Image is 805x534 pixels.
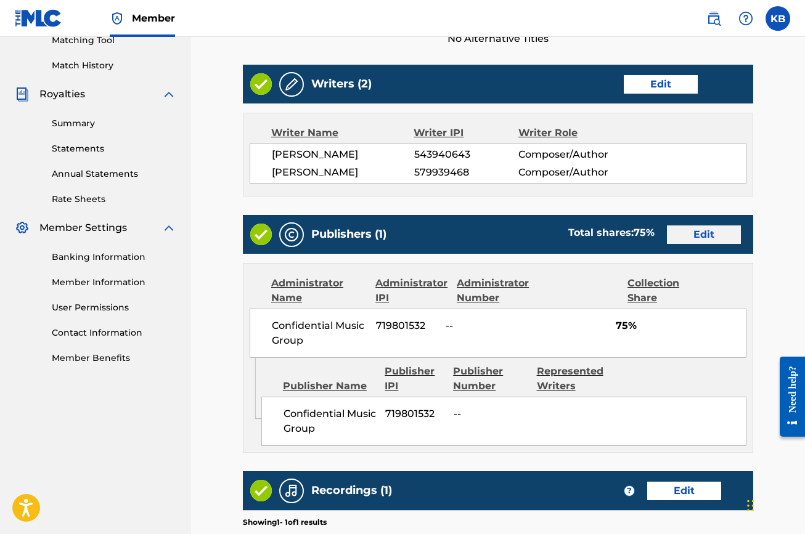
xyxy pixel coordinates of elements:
a: Match History [52,59,176,72]
img: Valid [250,224,272,245]
div: Represented Writers [537,364,611,394]
a: Rate Sheets [52,193,176,206]
img: MLC Logo [15,9,62,27]
a: Member Benefits [52,352,176,365]
a: Edit [667,225,741,244]
div: Writer Name [271,126,414,140]
img: expand [161,87,176,102]
span: -- [454,407,528,421]
div: User Menu [766,6,790,31]
h5: Writers (2) [311,77,372,91]
h5: Recordings (1) [311,483,392,498]
div: Publisher Name [283,379,375,394]
div: Total shares: [568,225,655,240]
span: Confidential Music Group [272,318,367,348]
img: Writers [284,77,299,92]
span: Composer/Author [518,147,613,162]
span: 75 % [634,227,655,238]
img: Royalties [15,87,30,102]
a: Annual Statements [52,168,176,180]
h5: Publishers (1) [311,227,386,241]
img: help [738,11,753,26]
a: Summary [52,117,176,130]
span: 719801532 [385,407,444,421]
span: Member [132,11,175,25]
div: Publisher IPI [385,364,444,394]
a: Banking Information [52,251,176,264]
img: Member Settings [15,220,30,235]
img: Recordings [284,483,299,498]
span: 719801532 [376,318,436,333]
img: search [706,11,721,26]
span: 75% [616,318,746,333]
img: expand [161,220,176,235]
div: Administrator IPI [375,276,447,305]
div: Writer Role [518,126,613,140]
a: Contact Information [52,326,176,339]
div: Administrator Name [271,276,366,305]
span: Royalties [39,87,85,102]
img: Valid [250,73,272,95]
span: Composer/Author [518,165,613,180]
a: Edit [624,75,698,94]
span: -- [446,318,521,333]
span: [PERSON_NAME] [272,147,414,162]
a: Statements [52,142,176,155]
a: Matching Tool [52,34,176,47]
iframe: Chat Widget [743,475,805,534]
span: ? [624,486,634,496]
a: Edit [647,482,721,500]
div: Administrator Number [457,276,533,305]
div: Drag [747,487,754,524]
div: Writer IPI [414,126,518,140]
a: User Permissions [52,301,176,314]
span: Member Settings [39,220,127,235]
img: Valid [250,480,272,501]
img: Top Rightsholder [110,11,125,26]
span: Confidential Music Group [284,407,376,436]
span: 579939468 [414,165,518,180]
div: Collection Share [627,276,699,305]
iframe: Resource Center [770,346,805,447]
img: Publishers [284,227,299,242]
div: Publisher Number [453,364,527,394]
p: Showing 1 - 1 of 1 results [243,517,327,528]
span: No Alternative Titles [243,31,753,46]
a: Public Search [701,6,726,31]
div: Help [733,6,758,31]
span: [PERSON_NAME] [272,165,414,180]
span: 543940643 [414,147,518,162]
a: Member Information [52,276,176,289]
